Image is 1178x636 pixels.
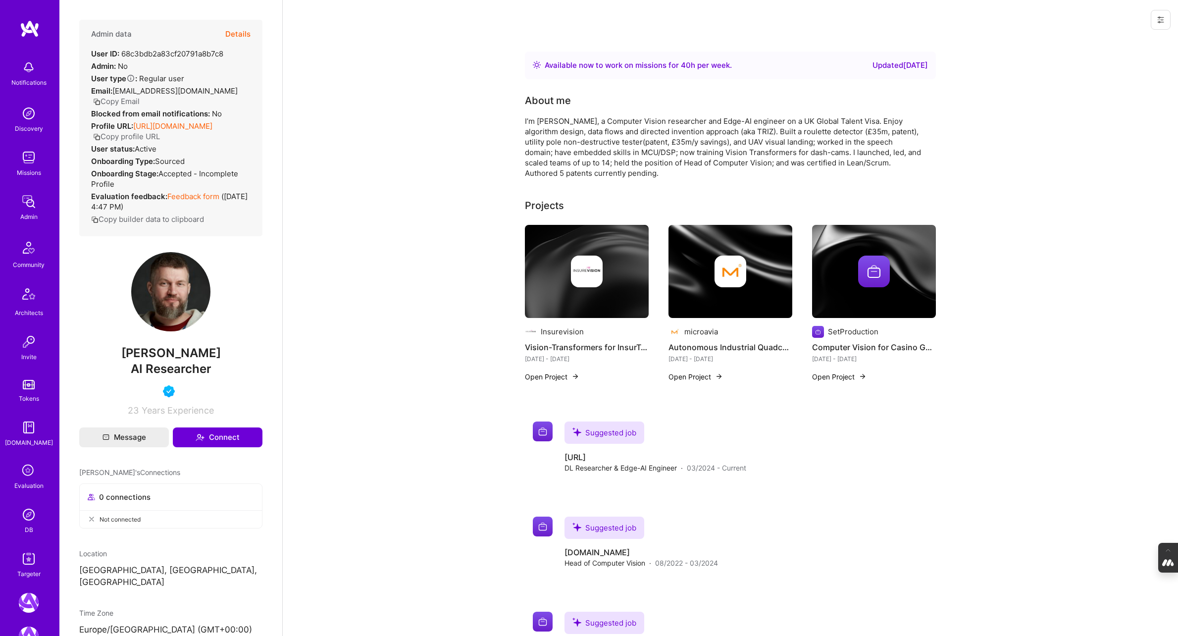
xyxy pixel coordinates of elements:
span: 40 [681,60,691,70]
img: Admin Search [19,505,39,525]
div: microavia [684,326,718,337]
div: Invite [21,352,37,362]
i: Help [126,74,135,83]
img: Skill Targeter [19,549,39,569]
span: Not connected [100,514,141,525]
div: Community [13,260,45,270]
div: Regular user [91,73,184,84]
img: Company logo [533,422,553,441]
img: cover [525,225,649,318]
p: Europe/[GEOGRAPHIC_DATA] (GMT+00:00 ) [79,624,262,636]
span: 08/2022 - 03/2024 [655,558,718,568]
span: DL Researcher & Edge-AI Engineer [564,463,677,473]
button: 0 connectionsNot connected [79,483,262,529]
span: Years Experience [142,405,214,416]
h4: Computer Vision for Casino Gaming [812,341,936,354]
span: · [649,558,651,568]
img: bell [19,57,39,77]
strong: User status: [91,144,135,154]
strong: Evaluation feedback: [91,192,167,201]
div: Admin [20,212,38,222]
div: Insurevision [541,326,584,337]
button: Message [79,427,169,447]
span: Head of Computer Vision [564,558,645,568]
img: teamwork [19,148,39,167]
button: Connect [173,427,262,447]
i: icon Connect [196,433,205,442]
span: sourced [155,157,185,166]
img: discovery [19,104,39,123]
div: 68c3bdb2a83cf20791a8b7c8 [91,49,223,59]
h4: Autonomous Industrial Quadcopter Vision Systems [668,341,792,354]
a: Feedback form [167,192,219,201]
img: Company logo [812,326,824,338]
span: Accepted - Incomplete Profile [91,169,238,189]
div: Location [79,548,262,559]
button: Copy builder data to clipboard [91,214,204,224]
div: [DOMAIN_NAME] [5,437,53,448]
button: Copy Email [93,96,140,106]
img: Vetted A.Teamer [163,385,175,397]
p: [GEOGRAPHIC_DATA], [GEOGRAPHIC_DATA], [GEOGRAPHIC_DATA] [79,565,262,588]
span: 0 connections [99,492,151,502]
i: icon SelectionTeam [19,462,38,480]
i: icon SuggestedTeams [572,427,581,436]
img: Availability [533,61,541,69]
div: Available now to work on missions for h per week . [545,59,732,71]
div: Projects [525,198,564,213]
span: AI Researcher [131,362,211,376]
strong: Profile URL: [91,121,133,131]
a: [URL][DOMAIN_NAME] [133,121,212,131]
h4: Admin data [91,30,132,39]
img: Company logo [525,326,537,338]
i: icon Copy [93,133,101,141]
div: Missions [17,167,41,178]
img: logo [20,20,40,38]
span: Time Zone [79,609,113,617]
div: [DATE] - [DATE] [668,354,792,364]
img: Company logo [858,256,890,287]
button: Open Project [812,371,867,382]
div: Suggested job [564,612,644,634]
img: guide book [19,418,39,437]
img: Community [17,236,41,260]
img: admin teamwork [19,192,39,212]
span: [PERSON_NAME]'s Connections [79,467,180,477]
img: arrow-right [715,372,723,380]
img: A.Team: Leading A.Team's Marketing & DemandGen [19,593,39,613]
img: arrow-right [859,372,867,380]
span: [PERSON_NAME] [79,346,262,361]
img: Company logo [571,256,603,287]
strong: User ID: [91,49,119,58]
h4: [DOMAIN_NAME] [564,547,718,558]
div: Targeter [17,569,41,579]
div: Suggested job [564,517,644,539]
div: Architects [15,308,43,318]
strong: Onboarding Type: [91,157,155,166]
strong: Admin: [91,61,116,71]
div: I’m [PERSON_NAME], a Computer Vision researcher and Edge-AI engineer on a UK Global Talent Visa. ... [525,116,921,178]
img: Company logo [668,326,680,338]
button: Open Project [525,371,579,382]
div: No [91,61,128,71]
button: Details [225,20,251,49]
img: Architects [17,284,41,308]
div: SetProduction [828,326,878,337]
strong: Blocked from email notifications: [91,109,212,118]
div: About me [525,93,571,108]
img: Company logo [533,517,553,536]
i: icon SuggestedTeams [572,523,581,531]
i: icon Mail [102,434,109,441]
h4: Vision-Transformers for InsurTech [525,341,649,354]
div: [DATE] - [DATE] [525,354,649,364]
div: No [91,108,222,119]
div: Evaluation [14,480,44,491]
div: Notifications [11,77,47,88]
div: Tokens [19,393,39,404]
span: 03/2024 - Current [687,463,746,473]
img: arrow-right [571,372,579,380]
img: Company logo [533,612,553,632]
div: [DATE] - [DATE] [812,354,936,364]
span: · [681,463,683,473]
i: icon Collaborator [88,493,95,501]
